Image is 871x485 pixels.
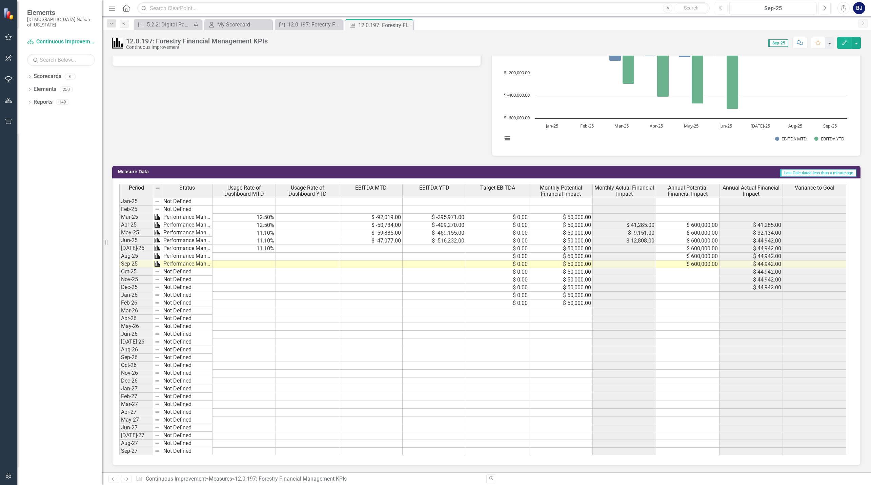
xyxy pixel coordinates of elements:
[339,214,403,221] td: $ -92,019.00
[155,417,160,423] img: 8DAGhfEEPCf229AAAAAElFTkSuQmCC
[814,136,845,142] button: Show EBITDA YTD
[466,284,529,292] td: $ 0.00
[119,377,153,385] td: Dec-26
[119,260,153,268] td: Sep-25
[466,253,529,260] td: $ 0.00
[155,186,160,191] img: 8DAGhfEEPCf229AAAAAElFTkSuQmCC
[466,268,529,276] td: $ 0.00
[155,246,160,251] img: Tm0czyi0d3z6KbMvzUvpfTW2q1jaz45CuN2C4x9rtfABtMFvAAn+ByuUVLYSwAAAABJRU5ErkJggg==
[684,5,698,11] span: Search
[112,38,123,48] img: Performance Management
[27,8,95,17] span: Elements
[119,284,153,291] td: Dec-25
[162,362,212,369] td: Not Defined
[119,354,153,362] td: Sep-26
[155,269,160,274] img: 8DAGhfEEPCf229AAAAAElFTkSuQmCC
[119,206,153,213] td: Feb-25
[720,237,783,245] td: $ 44,942.00
[503,134,512,143] button: View chart menu, Chart
[179,185,195,191] span: Status
[656,221,720,229] td: $ 600,000.00
[795,185,834,191] span: Variance to Goal
[657,185,718,197] span: Annual Potential Financial Impact
[853,2,865,14] div: BJ
[155,378,160,384] img: 8DAGhfEEPCf229AAAAAElFTkSuQmCC
[155,285,160,290] img: 8DAGhfEEPCf229AAAAAElFTkSuQmCC
[729,2,816,14] button: Sep-25
[155,448,160,454] img: 8DAGhfEEPCf229AAAAAElFTkSuQmCC
[212,221,276,229] td: 12.50%
[162,276,212,284] td: Not Defined
[155,292,160,298] img: 8DAGhfEEPCf229AAAAAElFTkSuQmCC
[119,424,153,432] td: Jun-27
[119,315,153,323] td: Apr-26
[720,245,783,253] td: $ 44,942.00
[162,401,212,408] td: Not Defined
[27,54,95,66] input: Search Below...
[136,475,481,483] div: » »
[155,402,160,407] img: 8DAGhfEEPCf229AAAAAElFTkSuQmCC
[277,20,341,29] a: 12.0.197: Forestry Financial Management
[162,197,212,206] td: Not Defined
[155,300,160,306] img: 8DAGhfEEPCf229AAAAAElFTkSuQmCC
[155,253,160,259] img: Tm0czyi0d3z6KbMvzUvpfTW2q1jaz45CuN2C4x9rtfABtMFvAAn+ByuUVLYSwAAAABJRU5ErkJggg==
[65,74,76,79] div: 6
[129,185,144,191] span: Period
[155,441,160,446] img: 8DAGhfEEPCf229AAAAAElFTkSuQmCC
[713,51,725,56] path: Jun-25, -47,077. EBITDA MTD.
[56,99,69,105] div: 149
[162,416,212,424] td: Not Defined
[209,476,232,482] a: Measures
[614,123,629,129] text: Mar-25
[504,70,530,76] text: $ -200,000.00
[155,355,160,360] img: 8DAGhfEEPCf229AAAAAElFTkSuQmCC
[162,237,212,245] td: Performance Management
[644,51,656,56] path: Apr-25, -50,734. EBITDA MTD.
[162,307,212,315] td: Not Defined
[119,447,153,455] td: Sep-27
[119,330,153,338] td: Jun-26
[529,229,593,237] td: $ 50,000.00
[119,237,153,245] td: Jun-25
[480,185,515,191] span: Target EBITDA
[656,245,720,253] td: $ 600,000.00
[155,394,160,399] img: 8DAGhfEEPCf229AAAAAElFTkSuQmCC
[146,476,206,482] a: Continuous Improvement
[623,51,634,84] path: Mar-25, -295,971. EBITDA YTD.
[692,51,704,103] path: May-25, -469,155. EBITDA YTD.
[118,169,329,174] h3: Measure Data
[119,291,153,299] td: Jan-26
[126,37,268,45] div: 12.0.197: Forestry Financial Management KPIs
[529,292,593,299] td: $ 50,000.00
[155,339,160,345] img: 8DAGhfEEPCf229AAAAAElFTkSuQmCC
[212,237,276,245] td: 11.10%
[529,299,593,307] td: $ 50,000.00
[155,230,160,235] img: Tm0czyi0d3z6KbMvzUvpfTW2q1jaz45CuN2C4x9rtfABtMFvAAn+ByuUVLYSwAAAABJRU5ErkJggg==
[657,51,669,97] path: Apr-25, -409,270. EBITDA YTD.
[155,370,160,376] img: 8DAGhfEEPCf229AAAAAElFTkSuQmCC
[656,229,720,237] td: $ 600,000.00
[162,338,212,346] td: Not Defined
[768,39,788,47] span: Sep-25
[27,17,95,28] small: [DEMOGRAPHIC_DATA] Nation of [US_STATE]
[288,20,341,29] div: 12.0.197: Forestry Financial Management
[684,123,698,129] text: May-25
[162,432,212,440] td: Not Defined
[162,330,212,338] td: Not Defined
[656,253,720,260] td: $ 600,000.00
[119,408,153,416] td: Apr-27
[155,238,160,243] img: Tm0czyi0d3z6KbMvzUvpfTW2q1jaz45CuN2C4x9rtfABtMFvAAn+ByuUVLYSwAAAABJRU5ErkJggg==
[419,185,449,191] span: EBITDA YTD
[155,308,160,313] img: 8DAGhfEEPCf229AAAAAElFTkSuQmCC
[674,3,708,13] button: Search
[529,284,593,292] td: $ 50,000.00
[119,252,153,260] td: Aug-25
[162,346,212,354] td: Not Defined
[780,169,856,177] span: Last Calculated less than a minute ago
[403,229,466,237] td: $ -469,155.00
[162,424,212,432] td: Not Defined
[155,363,160,368] img: 8DAGhfEEPCf229AAAAAElFTkSuQmCC
[34,85,56,93] a: Elements
[155,347,160,352] img: 8DAGhfEEPCf229AAAAAElFTkSuQmCC
[719,123,732,129] text: Jun-25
